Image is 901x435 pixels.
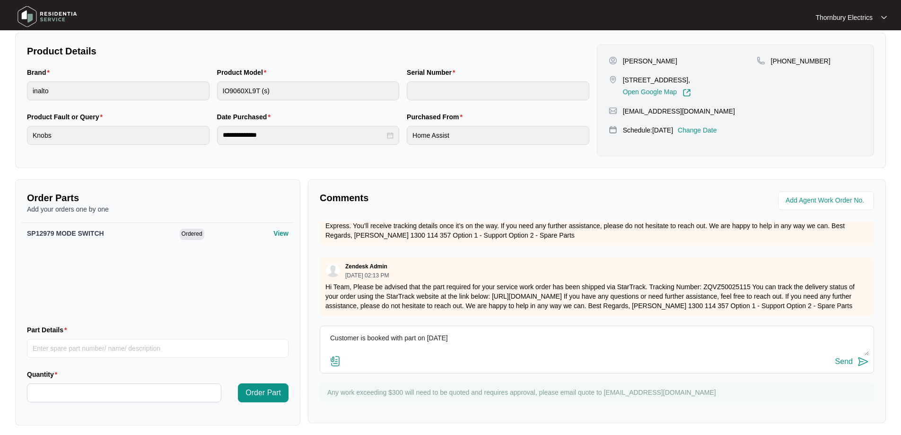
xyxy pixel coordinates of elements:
[27,44,589,58] p: Product Details
[27,339,289,358] input: Part Details
[27,204,289,214] p: Add your orders one by one
[407,126,589,145] input: Purchased From
[330,355,341,367] img: file-attachment-doc.svg
[835,355,869,368] button: Send
[217,112,274,122] label: Date Purchased
[623,75,691,85] p: [STREET_ADDRESS],
[857,356,869,367] img: send-icon.svg
[682,89,691,97] img: Link-External
[609,56,617,65] img: user-pin
[325,212,868,240] p: Hi Team, I’ve released it in our system under shipment reference 460374. It will be packed at our...
[320,191,590,204] p: Comments
[623,107,735,116] p: [EMAIL_ADDRESS][DOMAIN_NAME]
[609,75,617,84] img: map-pin
[27,126,210,145] input: Product Fault or Query
[223,130,385,140] input: Date Purchased
[27,68,53,77] label: Brand
[345,273,389,278] p: [DATE] 02:13 PM
[217,68,271,77] label: Product Model
[27,370,61,379] label: Quantity
[815,13,873,22] p: Thornbury Electrics
[623,125,673,135] p: Schedule: [DATE]
[238,383,289,402] button: Order Part
[326,263,340,277] img: user.svg
[325,331,869,355] textarea: Customer is booked with part on [DATE]
[27,384,221,402] input: Quantity
[881,15,887,20] img: dropdown arrow
[245,387,281,399] span: Order Part
[757,56,765,65] img: map-pin
[623,56,677,66] p: [PERSON_NAME]
[407,112,466,122] label: Purchased From
[27,230,104,237] span: SP12979 MODE SWITCH
[786,195,868,206] input: Add Agent Work Order No.
[180,229,204,240] span: Ordered
[327,388,869,397] p: Any work exceeding $300 will need to be quoted and requires approval, please email quote to [EMAI...
[407,68,459,77] label: Serial Number
[27,325,71,335] label: Part Details
[835,357,853,366] div: Send
[609,125,617,134] img: map-pin
[623,89,691,97] a: Open Google Map
[325,282,868,311] p: Hi Team, Please be advised that the part required for your service work order has been shipped vi...
[407,81,589,100] input: Serial Number
[345,263,387,270] p: Zendesk Admin
[14,2,80,31] img: residentia service logo
[27,191,289,204] p: Order Parts
[609,107,617,115] img: map-pin
[217,81,400,100] input: Product Model
[678,125,717,135] p: Change Date
[273,229,289,238] p: View
[27,81,210,100] input: Brand
[27,112,106,122] label: Product Fault or Query
[771,56,831,66] p: [PHONE_NUMBER]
